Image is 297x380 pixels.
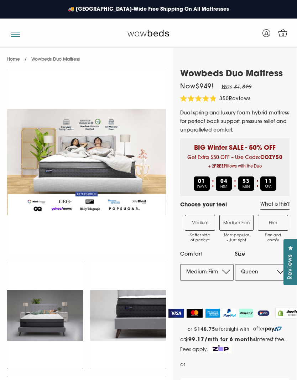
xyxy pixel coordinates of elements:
[194,326,215,332] strong: $148.75
[180,337,286,353] span: or interest free. Fees apply.
[180,201,227,210] h4: Choose your feel
[180,324,290,334] a: or $148.75 a fortnight with
[214,165,224,169] b: FREE
[188,326,192,332] span: or
[185,337,256,343] strong: $99.17/mth for 6 months
[260,201,290,210] a: What is this?
[180,95,251,103] div: 350Reviews
[235,250,288,259] label: Size
[265,179,272,184] b: 11
[194,176,210,191] div: DAYS
[243,179,250,184] b: 53
[186,138,284,153] p: BIG Winter SALE - 50% OFF
[274,24,292,42] a: 0
[186,162,284,171] span: + 2 Pillows with the Duo
[262,233,284,243] span: Firm and comfy
[220,179,228,184] b: 04
[187,360,290,371] iframe: PayPal Message 1
[258,215,288,231] label: Firm
[229,96,251,102] span: Reviews
[286,254,295,279] span: Reviews
[180,69,290,79] h1: Wowbeds Duo Mattress
[260,155,283,160] b: COZY50
[198,179,205,184] b: 01
[189,233,211,243] span: Softer side of perfect
[280,31,287,38] span: 0
[219,96,229,102] span: 350
[185,215,215,231] label: Medium
[186,155,284,171] span: Get Extra $50 OFF – Use Code:
[127,29,169,36] img: Wow Beds Logo
[205,309,220,318] img: American Express Logo
[260,176,276,191] div: SEC
[215,326,249,332] span: a fortnight with
[187,309,203,318] img: MasterCard Logo
[223,233,250,243] span: Most popular - Just right
[180,84,214,90] span: Now $949 !
[180,250,233,259] label: Comfort
[223,309,236,318] img: PayPal Logo
[238,176,254,191] div: MIN
[221,84,252,90] em: Was $1,898
[64,2,233,17] a: 🚚 [GEOGRAPHIC_DATA]-Wide Free Shipping On All Mattresses
[7,48,80,66] nav: breadcrumbs
[216,176,232,191] div: HRS
[239,309,253,318] img: AfterPay Logo
[219,215,254,231] label: Medium-Firm
[180,111,289,133] span: Dual spring and luxury foam hybrid mattress for perfect back support, pressure relief and unparal...
[25,57,27,62] span: /
[7,57,20,62] a: Home
[209,344,231,354] img: Zip Logo
[180,360,186,369] span: or
[168,309,184,318] img: Visa Logo
[31,57,80,62] span: Wowbeds Duo Mattress
[256,309,271,318] img: ZipPay Logo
